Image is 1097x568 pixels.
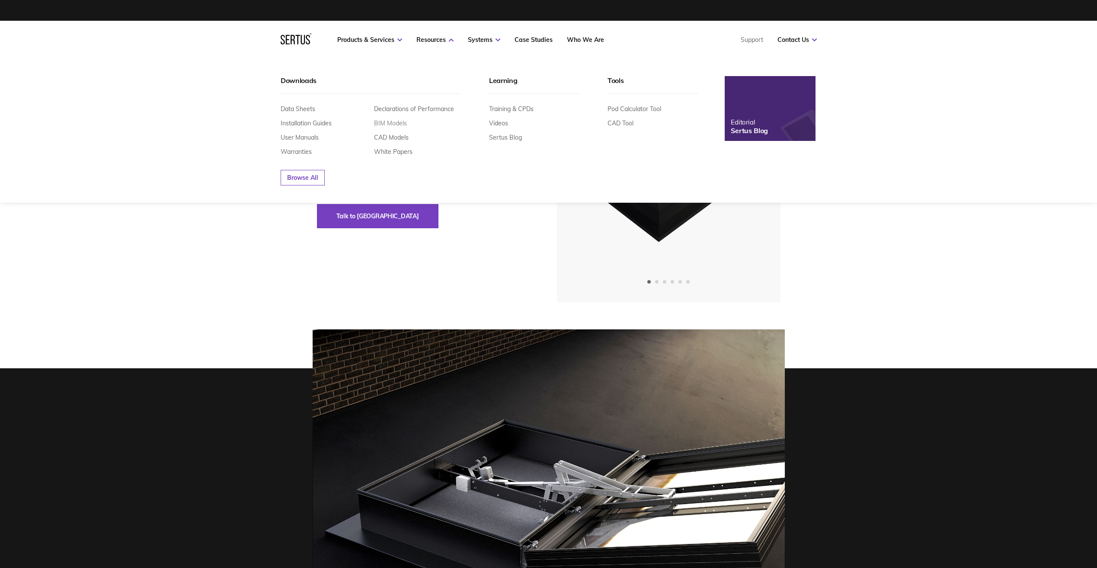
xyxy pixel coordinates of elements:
[374,134,409,141] a: CAD Models
[941,468,1097,568] iframe: Chat Widget
[489,134,522,141] a: Sertus Blog
[281,76,461,94] div: Downloads
[374,105,454,113] a: Declarations of Performance
[374,148,413,156] a: White Papers
[731,118,768,126] div: Editorial
[686,280,690,284] span: Go to slide 6
[337,36,402,44] a: Products & Services
[608,76,698,94] div: Tools
[777,36,817,44] a: Contact Us
[374,119,407,127] a: BIM Models
[281,148,312,156] a: Warranties
[678,280,682,284] span: Go to slide 5
[671,280,674,284] span: Go to slide 4
[515,36,553,44] a: Case Studies
[281,119,332,127] a: Installation Guides
[489,76,579,94] div: Learning
[741,36,763,44] a: Support
[416,36,454,44] a: Resources
[489,105,534,113] a: Training & CPDs
[663,280,666,284] span: Go to slide 3
[731,126,768,135] div: Sertus Blog
[281,105,315,113] a: Data Sheets
[725,76,816,141] a: EditorialSertus Blog
[281,134,319,141] a: User Manuals
[468,36,500,44] a: Systems
[317,204,438,228] button: Talk to [GEOGRAPHIC_DATA]
[281,170,325,185] a: Browse All
[489,119,508,127] a: Videos
[567,36,604,44] a: Who We Are
[655,280,659,284] span: Go to slide 2
[608,105,661,113] a: Pod Calculator Tool
[608,119,633,127] a: CAD Tool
